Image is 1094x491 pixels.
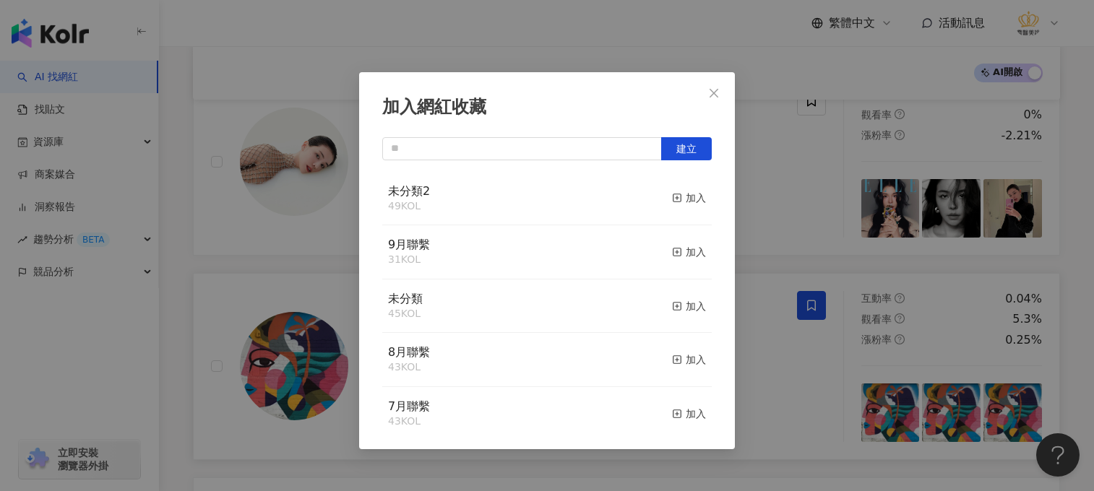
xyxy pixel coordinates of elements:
a: 未分類2 [388,186,430,197]
button: 加入 [672,291,706,321]
span: close [708,87,720,99]
div: 加入 [672,190,706,206]
a: 9月聯繫 [388,239,430,251]
div: 加入 [672,406,706,422]
div: 加入網紅收藏 [382,95,712,120]
button: 加入 [672,237,706,267]
a: KOL AvatarTravel Thirsty網紅類型：日常話題·美食總追蹤數：10,416,25812.4萬214.3萬815萬找相似互動率question-circle0.04%觀看率qu... [193,273,1060,460]
button: Close [699,79,728,108]
div: 加入 [672,298,706,314]
span: 建立 [676,143,697,155]
span: 未分類 [388,292,423,305]
button: 建立 [661,137,712,160]
div: 43 KOL [388,360,430,375]
div: 45 KOL [388,307,423,321]
span: 7月聯繫 [388,399,430,413]
button: 加入 [672,399,706,429]
span: 未分類2 [388,184,430,198]
button: 加入 [672,183,706,214]
div: 加入 [672,352,706,368]
span: 9月聯繫 [388,238,430,251]
div: 31 KOL [388,253,430,267]
button: 加入 [672,344,706,375]
div: 43 KOL [388,414,430,429]
span: 8月聯繫 [388,345,430,359]
a: 8月聯繫 [388,347,430,358]
div: 49 KOL [388,199,430,214]
a: 7月聯繫 [388,401,430,412]
div: 加入 [672,244,706,260]
a: 未分類 [388,293,423,305]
